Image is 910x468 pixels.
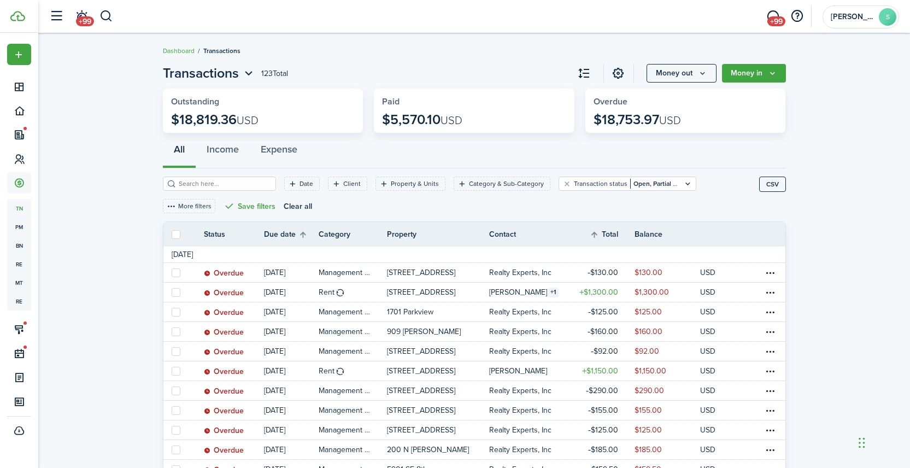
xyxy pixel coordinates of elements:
[700,326,715,337] p: USD
[264,302,319,321] a: [DATE]
[588,444,618,455] table-amount-title: $185.00
[204,308,244,317] status: Overdue
[548,288,559,297] table-counter: 1
[635,381,700,400] a: $290.00
[489,426,551,435] table-profile-info-text: Realty Experts, Inc
[264,405,285,416] p: [DATE]
[591,346,618,357] table-amount-title: $92.00
[264,424,285,436] p: [DATE]
[163,63,256,83] accounting-header-page-nav: Transactions
[204,269,244,278] status: Overdue
[387,263,490,282] a: [STREET_ADDRESS]
[489,387,551,395] table-profile-info-text: Realty Experts, Inc
[569,322,635,341] a: $160.00
[204,420,264,440] a: Overdue
[489,229,569,240] th: Contact
[569,381,635,400] a: $290.00
[264,346,285,357] p: [DATE]
[574,179,627,189] filter-tag-label: Transaction status
[319,420,387,440] a: Management fees
[204,381,264,400] a: Overdue
[375,177,445,191] filter-tag: Open filter
[10,11,25,21] img: TenantCloud
[264,342,319,361] a: [DATE]
[859,426,865,459] div: Drag
[203,46,240,56] span: Transactions
[588,306,618,318] table-amount-title: $125.00
[284,177,320,191] filter-tag: Open filter
[264,267,285,278] p: [DATE]
[635,286,669,298] table-amount-description: $1,300.00
[569,283,635,302] a: $1,300.00
[489,286,547,298] table-info-title: [PERSON_NAME]
[204,328,244,337] status: Overdue
[635,263,700,282] a: $130.00
[387,326,461,337] p: 909 [PERSON_NAME]
[264,440,319,459] a: [DATE]
[319,405,371,416] table-info-title: Management fees
[700,420,730,440] a: USD
[7,199,31,218] a: tn
[489,327,551,336] table-profile-info-text: Realty Experts, Inc
[7,218,31,236] span: pm
[204,348,244,356] status: Overdue
[319,286,334,298] table-info-title: Rent
[700,322,730,341] a: USD
[562,179,572,188] button: Clear filter
[204,361,264,381] a: Overdue
[204,387,244,396] status: Overdue
[319,263,387,282] a: Management fees
[319,385,371,396] table-info-title: Management fees
[700,365,715,377] p: USD
[700,361,730,381] a: USD
[489,361,569,381] a: [PERSON_NAME]
[630,179,704,189] filter-tag-value: Open, Partial & Overdue
[46,6,67,27] button: Open sidebar
[237,112,259,128] span: USD
[264,306,285,318] p: [DATE]
[569,401,635,420] a: $155.00
[586,385,618,396] table-amount-title: $290.00
[700,346,715,357] p: USD
[722,64,786,83] button: Open menu
[319,326,371,337] table-info-title: Management fees
[489,302,569,321] a: Realty Experts, Inc
[387,365,455,377] p: [STREET_ADDRESS]
[635,322,700,341] a: $160.00
[659,112,681,128] span: USD
[635,401,700,420] a: $155.00
[635,424,662,436] table-amount-description: $125.00
[635,342,700,361] a: $92.00
[382,97,566,107] widget-stats-title: Paid
[722,64,786,83] button: Money in
[224,199,275,213] button: Save filters
[264,286,285,298] p: [DATE]
[489,401,569,420] a: Realty Experts, Inc
[76,16,94,26] span: +99
[489,440,569,459] a: Realty Experts, Inc
[387,444,469,455] p: 200 N [PERSON_NAME]
[489,420,569,440] a: Realty Experts, Inc
[831,13,874,21] span: Stacie
[171,112,259,127] p: $18,819.36
[204,446,244,455] status: Overdue
[700,286,715,298] p: USD
[319,302,387,321] a: Management fees
[759,177,786,192] button: CSV
[7,292,31,311] a: re
[489,342,569,361] a: Realty Experts, Inc
[163,63,239,83] span: Transactions
[635,365,666,377] table-amount-description: $1,150.00
[700,342,730,361] a: USD
[700,444,715,455] p: USD
[264,381,319,400] a: [DATE]
[489,268,551,277] table-profile-info-text: Realty Experts, Inc
[387,401,490,420] a: [STREET_ADDRESS]
[176,179,272,189] input: Search here...
[387,346,455,357] p: [STREET_ADDRESS]
[204,342,264,361] a: Overdue
[7,273,31,292] span: mt
[588,267,618,278] table-amount-title: $130.00
[300,179,313,189] filter-tag-label: Date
